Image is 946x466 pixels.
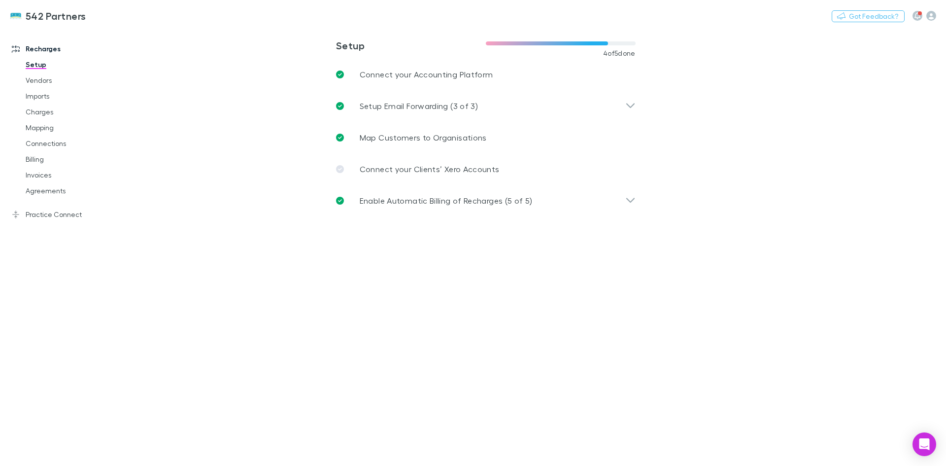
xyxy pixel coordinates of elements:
[360,132,487,143] p: Map Customers to Organisations
[336,39,486,51] h3: Setup
[16,136,133,151] a: Connections
[4,4,92,28] a: 542 Partners
[16,57,133,72] a: Setup
[10,10,22,22] img: 542 Partners's Logo
[16,183,133,199] a: Agreements
[328,153,643,185] a: Connect your Clients’ Xero Accounts
[360,195,533,207] p: Enable Automatic Billing of Recharges (5 of 5)
[2,41,133,57] a: Recharges
[360,69,493,80] p: Connect your Accounting Platform
[360,163,500,175] p: Connect your Clients’ Xero Accounts
[328,59,643,90] a: Connect your Accounting Platform
[328,122,643,153] a: Map Customers to Organisations
[912,432,936,456] div: Open Intercom Messenger
[16,72,133,88] a: Vendors
[328,185,643,216] div: Enable Automatic Billing of Recharges (5 of 5)
[16,151,133,167] a: Billing
[16,120,133,136] a: Mapping
[832,10,905,22] button: Got Feedback?
[328,90,643,122] div: Setup Email Forwarding (3 of 3)
[360,100,478,112] p: Setup Email Forwarding (3 of 3)
[2,207,133,222] a: Practice Connect
[603,49,636,57] span: 4 of 5 done
[16,104,133,120] a: Charges
[26,10,86,22] h3: 542 Partners
[16,88,133,104] a: Imports
[16,167,133,183] a: Invoices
